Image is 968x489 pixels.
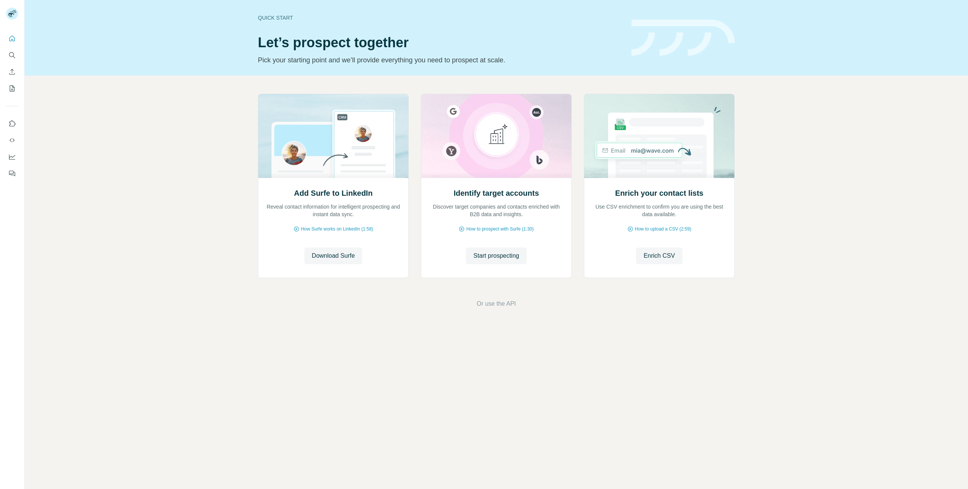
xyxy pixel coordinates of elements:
img: Identify target accounts [421,94,572,178]
span: How to prospect with Surfe (1:30) [466,226,534,232]
h2: Identify target accounts [454,188,539,198]
img: banner [631,20,735,56]
button: Feedback [6,167,18,180]
button: Quick start [6,32,18,45]
button: Start prospecting [466,248,527,264]
button: Download Surfe [304,248,363,264]
p: Reveal contact information for intelligent prospecting and instant data sync. [266,203,401,218]
div: Quick start [258,14,622,22]
p: Use CSV enrichment to confirm you are using the best data available. [592,203,727,218]
img: Enrich your contact lists [584,94,735,178]
span: How to upload a CSV (2:59) [635,226,691,232]
p: Discover target companies and contacts enriched with B2B data and insights. [429,203,564,218]
span: Download Surfe [312,251,355,260]
h1: Let’s prospect together [258,35,622,50]
button: Dashboard [6,150,18,164]
h2: Add Surfe to LinkedIn [294,188,373,198]
h2: Enrich your contact lists [615,188,703,198]
button: Enrich CSV [636,248,683,264]
button: Enrich CSV [6,65,18,79]
button: Use Surfe API [6,133,18,147]
button: Search [6,48,18,62]
button: Use Surfe on LinkedIn [6,117,18,130]
img: Add Surfe to LinkedIn [258,94,409,178]
span: Start prospecting [473,251,519,260]
button: My lists [6,82,18,95]
span: Enrich CSV [644,251,675,260]
p: Pick your starting point and we’ll provide everything you need to prospect at scale. [258,55,622,65]
span: How Surfe works on LinkedIn (1:58) [301,226,373,232]
button: Or use the API [476,299,516,308]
